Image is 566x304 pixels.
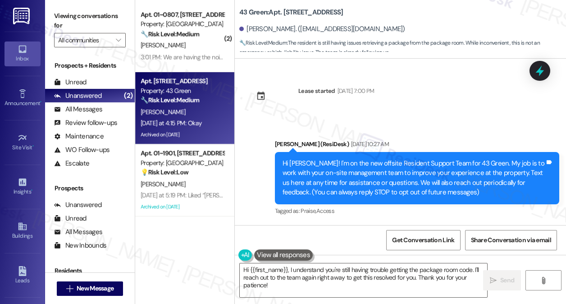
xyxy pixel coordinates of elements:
div: Maintenance [54,132,104,141]
div: All Messages [54,105,102,114]
i:  [116,37,121,44]
div: [DATE] 7:00 PM [335,86,374,96]
span: • [40,99,41,105]
div: Unread [54,78,87,87]
div: Prospects [45,184,135,193]
input: All communities [58,33,111,47]
button: New Message [57,281,123,296]
span: Praise , [301,207,316,215]
strong: 💡 Risk Level: Low [141,168,188,176]
i:  [490,277,497,284]
div: Lease started [298,86,335,96]
div: Unread [54,214,87,223]
div: [PERSON_NAME]. ([EMAIL_ADDRESS][DOMAIN_NAME]) [239,24,405,34]
button: Get Conversation Link [386,230,460,250]
span: Access [316,207,334,215]
textarea: Hi {{first_name}}, I understand you're still having trouble getting the package room code. I'll r... [240,263,487,297]
div: [DATE] 10:27 AM [349,139,389,149]
div: WO Follow-ups [54,145,110,155]
strong: 🔧 Risk Level: Medium [141,30,199,38]
div: Tagged as: [275,204,560,217]
strong: 🔧 Risk Level: Medium [141,96,199,104]
div: Review follow-ups [54,118,117,128]
span: [PERSON_NAME] [141,108,186,116]
img: ResiDesk Logo [13,8,32,24]
div: Apt. [STREET_ADDRESS] [141,76,224,86]
div: (2) [122,89,135,103]
div: All Messages [54,227,102,237]
div: [DATE] at 4:15 PM: Okay [141,119,202,127]
a: Site Visit • [5,130,41,155]
div: New Inbounds [54,241,106,250]
a: Buildings [5,219,41,243]
label: Viewing conversations for [54,9,126,33]
div: Archived on [DATE] [140,129,225,140]
span: New Message [77,284,114,293]
div: Property: [GEOGRAPHIC_DATA] [141,158,224,168]
span: Send [500,276,514,285]
div: Apt. 01~0807, [STREET_ADDRESS][GEOGRAPHIC_DATA][US_STATE][STREET_ADDRESS] [141,10,224,19]
div: Unanswered [54,91,102,101]
div: Residents [45,266,135,276]
div: [PERSON_NAME] (ResiDesk) [275,139,560,152]
span: : The resident is still having issues retrieving a package from the package room. While inconveni... [239,38,566,58]
i:  [540,277,547,284]
a: Inbox [5,41,41,66]
span: [PERSON_NAME] [141,180,186,188]
span: • [31,187,32,193]
button: Send [483,270,521,290]
b: 43 Green: Apt. [STREET_ADDRESS] [239,8,343,17]
div: Property: 43 Green [141,86,224,96]
div: Unanswered [54,200,102,210]
span: Share Conversation via email [471,235,551,245]
div: Prospects + Residents [45,61,135,70]
button: Share Conversation via email [465,230,557,250]
a: Insights • [5,175,41,199]
span: • [32,143,34,149]
a: Leads [5,263,41,288]
div: Apt. 01~1901, [STREET_ADDRESS][GEOGRAPHIC_DATA][US_STATE][STREET_ADDRESS] [141,148,224,158]
div: Property: [GEOGRAPHIC_DATA] [141,19,224,29]
i:  [66,285,73,292]
strong: 🔧 Risk Level: Medium [239,39,287,46]
span: Get Conversation Link [392,235,454,245]
div: Archived on [DATE] [140,201,225,212]
div: Escalate [54,159,89,168]
span: [PERSON_NAME] [141,41,186,49]
div: Hi [PERSON_NAME]! I'm on the new offsite Resident Support Team for 43 Green. My job is to work wi... [283,159,545,198]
